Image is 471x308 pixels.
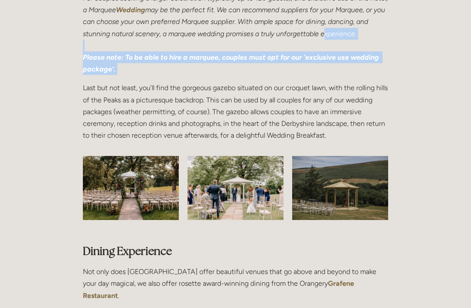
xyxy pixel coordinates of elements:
strong: Dining Experience [83,244,172,258]
img: Josh & Olivia-102.jpg [188,156,284,220]
em: Please note: To be able to hire a marquee, couples must opt for our ‘exclusive use wedding package’. [83,53,381,73]
a: Grafene Restaurant [83,279,356,299]
img: 20230909-11571295-Sophie-Lee-wedding.jpg [83,156,179,220]
p: Last but not least, you’ll find the gorgeous gazebo situated on our croquet lawn, with the rollin... [83,82,388,141]
em: may be the perfect fit. We can recommend suppliers for your Marquee, or you can choose your own p... [83,6,387,37]
a: Wedding [116,6,145,14]
img: Jess_P_Photography-10.jpg [292,156,389,220]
